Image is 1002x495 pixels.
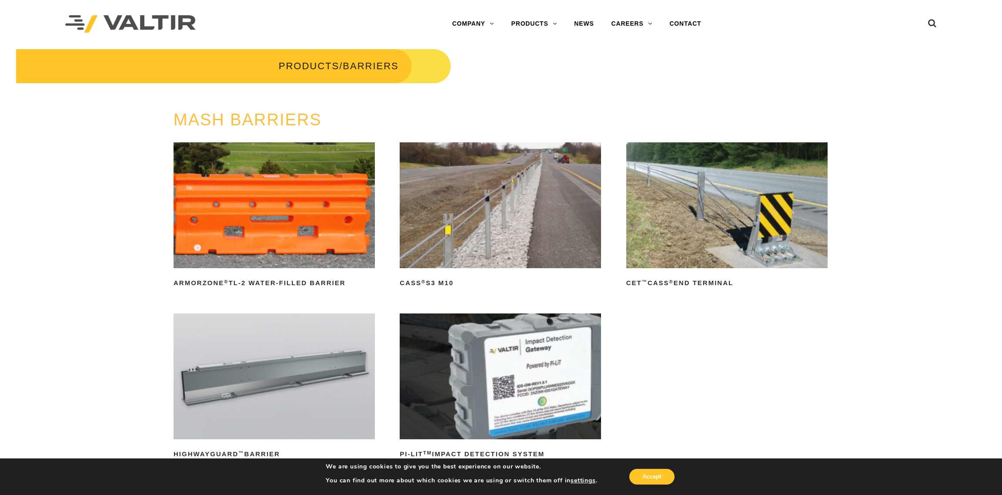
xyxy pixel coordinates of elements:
[444,15,503,33] a: COMPANY
[174,111,322,129] a: MASH BARRIERS
[629,469,675,485] button: Accept
[326,463,597,471] p: We are using cookies to give you the best experience on our website.
[565,15,602,33] a: NEWS
[423,450,432,455] sup: TM
[400,142,601,290] a: CASS®S3 M10
[343,61,398,71] span: BARRIERS
[669,279,674,284] sup: ®
[65,15,196,33] img: Valtir
[642,279,648,284] sup: ™
[326,477,597,485] p: You can find out more about which cookies we are using or switch them off in .
[626,142,828,290] a: CET™CASS®End Terminal
[400,447,601,461] h2: PI-LIT Impact Detection System
[174,276,375,290] h2: ArmorZone TL-2 Water-Filled Barrier
[661,15,710,33] a: CONTACT
[224,279,228,284] sup: ®
[626,276,828,290] h2: CET CASS End Terminal
[174,313,375,461] a: HighwayGuard™Barrier
[174,447,375,461] h2: HighwayGuard Barrier
[238,450,244,455] sup: ™
[279,61,339,71] a: PRODUCTS
[421,279,426,284] sup: ®
[571,477,595,485] button: settings
[400,276,601,290] h2: CASS S3 M10
[603,15,661,33] a: CAREERS
[174,142,375,290] a: ArmorZone®TL-2 Water-Filled Barrier
[400,313,601,461] a: PI-LITTMImpact Detection System
[503,15,566,33] a: PRODUCTS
